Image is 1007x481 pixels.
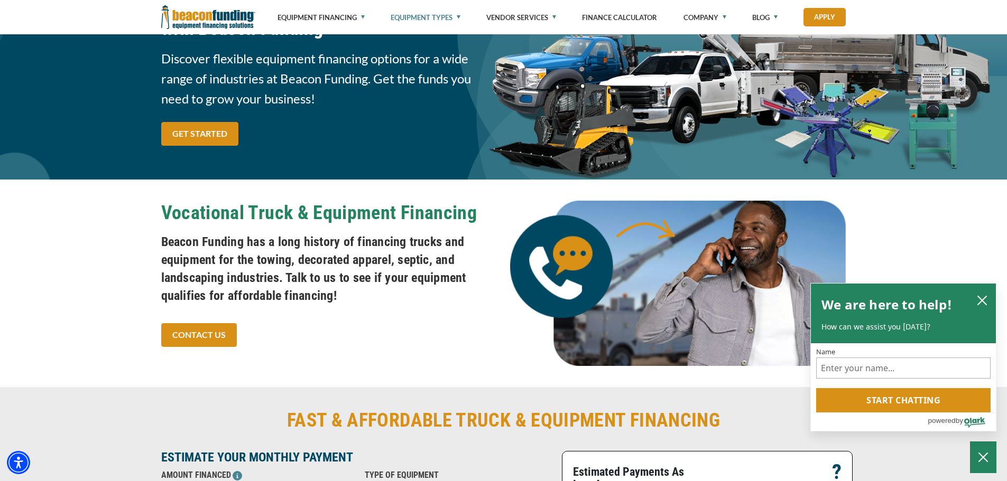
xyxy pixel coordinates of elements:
[816,348,991,355] label: Name
[510,277,846,287] a: Man on phone
[810,283,996,432] div: olark chatbox
[161,122,238,146] a: GET STARTED
[161,451,556,464] p: ESTIMATE YOUR MONTHLY PAYMENT
[832,466,842,478] p: ?
[974,293,991,307] button: close chatbox
[816,357,991,379] input: Name
[803,8,846,26] a: Apply
[956,414,963,427] span: by
[821,294,952,315] h2: We are here to help!
[928,414,955,427] span: powered
[816,388,991,412] button: Start chatting
[161,233,497,305] h4: Beacon Funding has a long history of financing trucks and equipment for the towing, decorated app...
[928,413,996,431] a: Powered by Olark
[510,201,846,366] img: Man on phone
[161,201,497,225] h2: Vocational Truck & Equipment Financing
[161,323,237,347] a: CONTACT US
[161,408,846,432] h2: FAST & AFFORDABLE TRUCK & EQUIPMENT FINANCING
[821,322,985,332] p: How can we assist you [DATE]?
[970,441,996,473] button: Close Chatbox
[7,451,30,474] div: Accessibility Menu
[161,49,497,109] span: Discover flexible equipment financing options for a wide range of industries at Beacon Funding. G...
